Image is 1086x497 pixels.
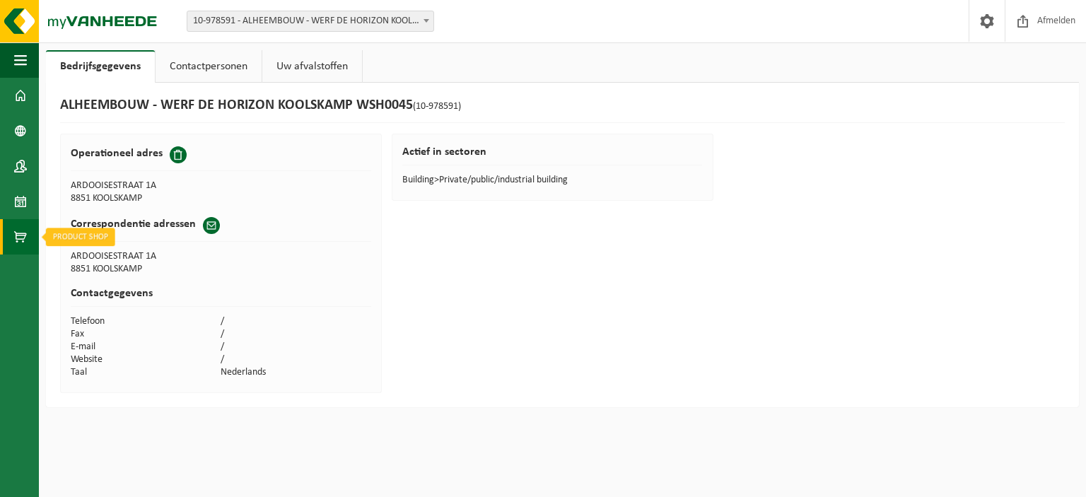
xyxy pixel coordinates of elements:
[71,366,221,379] td: Taal
[413,101,461,112] span: (10-978591)
[71,315,221,328] td: Telefoon
[221,328,370,341] td: /
[402,146,702,165] h2: Actief in sectoren
[60,97,461,115] h1: ALHEEMBOUW - WERF DE HORIZON KOOLSKAMP WSH0045
[71,288,370,307] h2: Contactgegevens
[71,328,221,341] td: Fax
[71,192,221,205] td: 8851 KOOLSKAMP
[221,366,370,379] td: Nederlands
[71,217,196,231] h2: Correspondentie adressen
[71,180,221,192] td: ARDOOISESTRAAT 1A
[221,341,370,353] td: /
[187,11,434,32] span: 10-978591 - ALHEEMBOUW - WERF DE HORIZON KOOLSKAMP WSH0045 - KOOLSKAMP
[71,263,370,276] td: 8851 KOOLSKAMP
[71,341,221,353] td: E-mail
[262,50,362,83] a: Uw afvalstoffen
[221,353,370,366] td: /
[221,315,370,328] td: /
[46,50,155,83] a: Bedrijfsgegevens
[71,250,370,263] td: ARDOOISESTRAAT 1A
[71,353,221,366] td: Website
[187,11,433,31] span: 10-978591 - ALHEEMBOUW - WERF DE HORIZON KOOLSKAMP WSH0045 - KOOLSKAMP
[402,174,702,187] td: Building>Private/public/industrial building
[156,50,262,83] a: Contactpersonen
[71,146,163,160] h2: Operationeel adres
